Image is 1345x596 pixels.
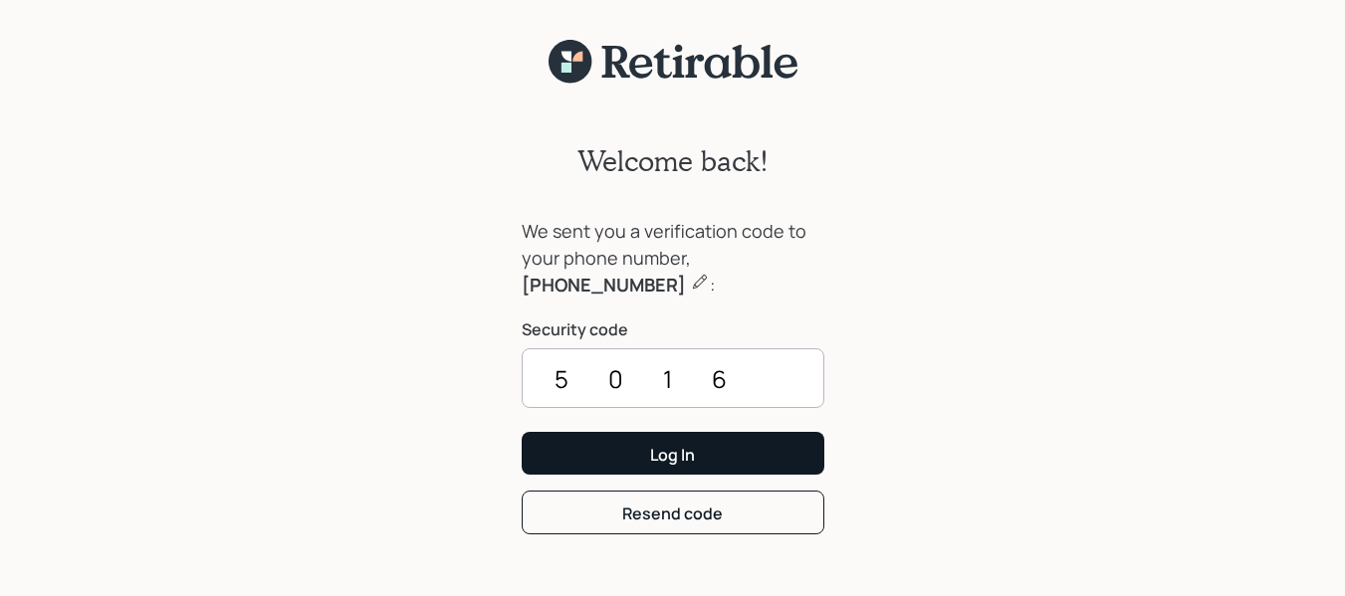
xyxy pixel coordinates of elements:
[577,144,769,178] h2: Welcome back!
[522,491,824,533] button: Resend code
[622,502,723,524] div: Resend code
[522,218,824,298] div: We sent you a verification code to your phone number, :
[522,348,824,408] input: ••••
[650,444,695,466] div: Log In
[522,432,824,475] button: Log In
[522,273,686,297] b: [PHONE_NUMBER]
[522,318,824,340] label: Security code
